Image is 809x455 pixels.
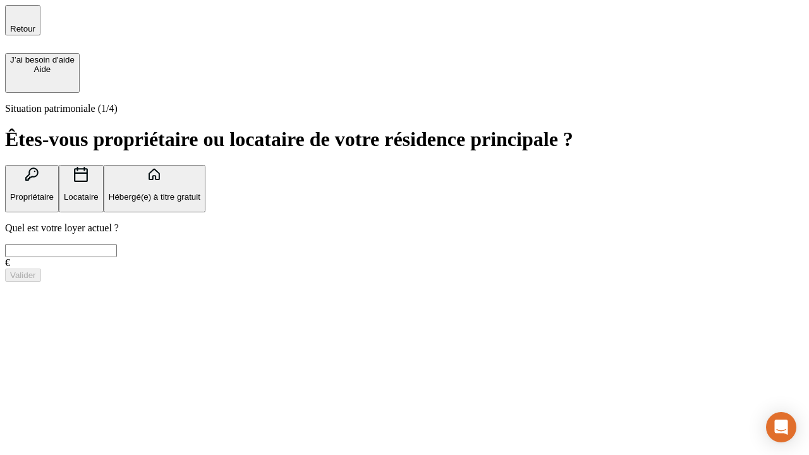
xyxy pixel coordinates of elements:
[59,165,104,212] button: Locataire
[109,192,200,202] p: Hébergé(e) à titre gratuit
[5,103,804,114] p: Situation patrimoniale (1/4)
[5,53,80,93] button: J’ai besoin d'aideAide
[10,192,54,202] p: Propriétaire
[5,165,59,212] button: Propriétaire
[64,192,99,202] p: Locataire
[10,24,35,33] span: Retour
[10,270,36,280] div: Valider
[5,222,804,234] p: Quel est votre loyer actuel ?
[10,55,75,64] div: J’ai besoin d'aide
[5,5,40,35] button: Retour
[10,64,75,74] div: Aide
[104,165,205,212] button: Hébergé(e) à titre gratuit
[766,412,796,442] div: Open Intercom Messenger
[5,269,41,282] button: Valider
[5,128,804,151] h1: Êtes-vous propriétaire ou locataire de votre résidence principale ?
[5,257,10,268] span: €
